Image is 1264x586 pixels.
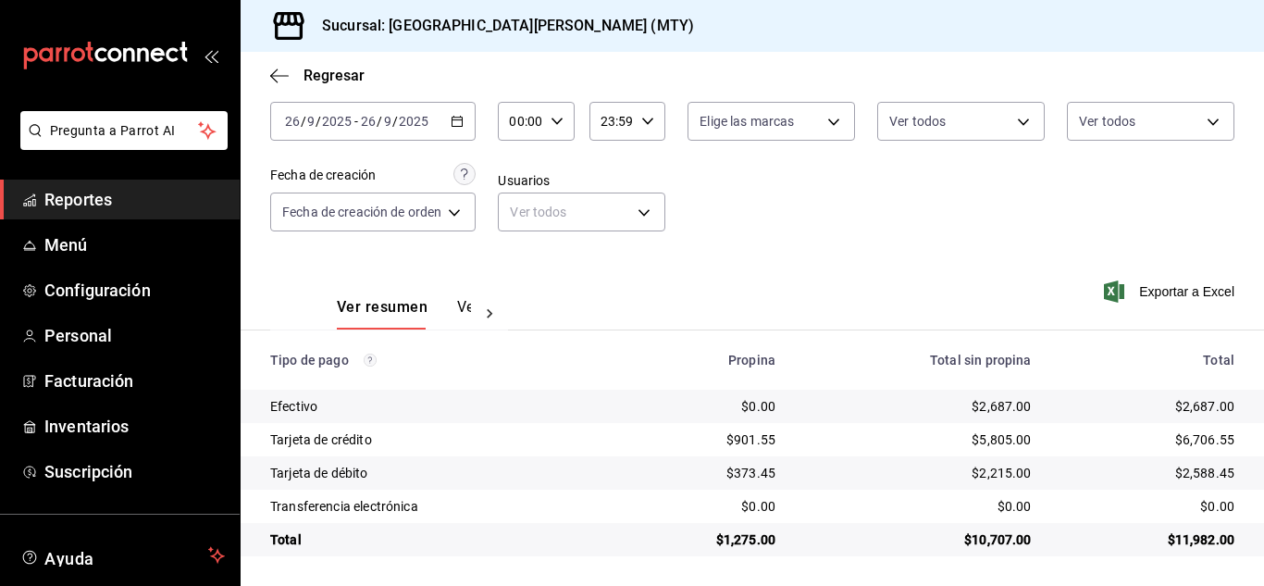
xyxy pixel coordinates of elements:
[631,397,775,416] div: $0.00
[307,15,694,37] h3: Sucursal: [GEOGRAPHIC_DATA][PERSON_NAME] (MTY)
[457,298,527,330] button: Ver pagos
[1061,530,1234,549] div: $11,982.00
[498,193,665,231] div: Ver todos
[1061,353,1234,368] div: Total
[398,114,429,129] input: ----
[282,203,441,221] span: Fecha de creación de orden
[364,354,377,367] svg: Los pagos realizados con Pay y otras terminales son montos brutos.
[805,397,1032,416] div: $2,687.00
[498,174,665,187] label: Usuarios
[270,497,601,516] div: Transferencia electrónica
[631,353,775,368] div: Propina
[44,544,201,567] span: Ayuda
[392,114,398,129] span: /
[383,114,392,129] input: --
[631,464,775,482] div: $373.45
[805,464,1032,482] div: $2,215.00
[889,112,946,131] span: Ver todos
[44,323,225,348] span: Personal
[354,114,358,129] span: -
[270,397,601,416] div: Efectivo
[631,430,775,449] div: $901.55
[20,111,228,150] button: Pregunta a Parrot AI
[44,278,225,303] span: Configuración
[44,232,225,257] span: Menú
[301,114,306,129] span: /
[321,114,353,129] input: ----
[270,430,601,449] div: Tarjeta de crédito
[44,459,225,484] span: Suscripción
[1061,430,1234,449] div: $6,706.55
[270,67,365,84] button: Regresar
[304,67,365,84] span: Regresar
[1108,281,1234,303] button: Exportar a Excel
[270,166,376,185] div: Fecha de creación
[44,187,225,212] span: Reportes
[337,298,471,330] div: navigation tabs
[377,114,382,129] span: /
[1061,497,1234,516] div: $0.00
[1079,112,1135,131] span: Ver todos
[337,298,428,330] button: Ver resumen
[631,497,775,516] div: $0.00
[700,112,794,131] span: Elige las marcas
[306,114,316,129] input: --
[1061,464,1234,482] div: $2,588.45
[204,48,218,63] button: open_drawer_menu
[805,497,1032,516] div: $0.00
[805,430,1032,449] div: $5,805.00
[44,414,225,439] span: Inventarios
[44,368,225,393] span: Facturación
[360,114,377,129] input: --
[316,114,321,129] span: /
[270,530,601,549] div: Total
[284,114,301,129] input: --
[270,464,601,482] div: Tarjeta de débito
[1061,397,1234,416] div: $2,687.00
[50,121,199,141] span: Pregunta a Parrot AI
[805,530,1032,549] div: $10,707.00
[270,353,601,368] div: Tipo de pago
[631,530,775,549] div: $1,275.00
[805,353,1032,368] div: Total sin propina
[13,134,228,154] a: Pregunta a Parrot AI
